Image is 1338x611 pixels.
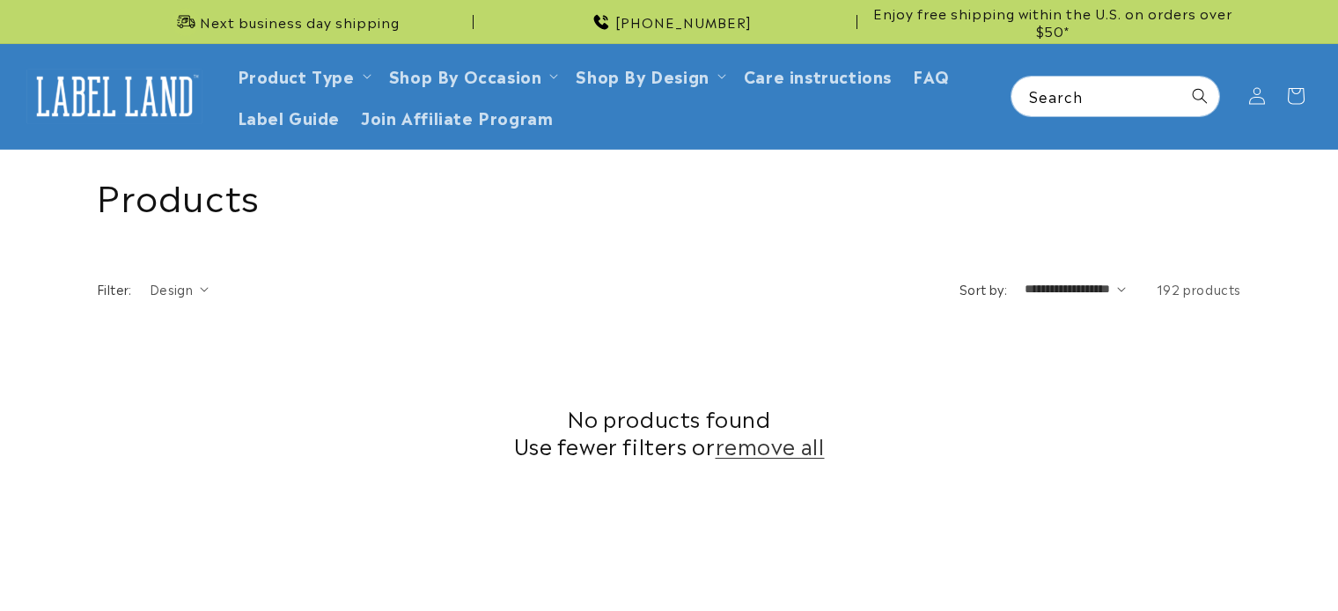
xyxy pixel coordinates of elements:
[361,107,553,127] span: Join Affiliate Program
[864,4,1241,39] span: Enjoy free shipping within the U.S. on orders over $50*
[1180,77,1219,115] button: Search
[227,96,351,137] a: Label Guide
[238,63,355,87] a: Product Type
[913,65,950,85] span: FAQ
[20,63,210,130] a: Label Land
[350,96,563,137] a: Join Affiliate Program
[227,55,379,96] summary: Product Type
[744,65,892,85] span: Care instructions
[959,280,1007,298] label: Sort by:
[238,107,341,127] span: Label Guide
[968,528,1320,593] iframe: Gorgias Floating Chat
[389,65,542,85] span: Shop By Occasion
[733,55,902,96] a: Care instructions
[379,55,566,96] summary: Shop By Occasion
[150,280,209,298] summary: Design (0 selected)
[1157,280,1241,298] span: 192 products
[576,63,709,87] a: Shop By Design
[150,280,193,298] span: Design
[97,404,1241,459] h2: No products found Use fewer filters or
[615,13,752,31] span: [PHONE_NUMBER]
[200,13,400,31] span: Next business day shipping
[26,69,202,123] img: Label Land
[902,55,960,96] a: FAQ
[97,172,1241,217] h1: Products
[716,431,825,459] a: remove all
[565,55,732,96] summary: Shop By Design
[97,280,132,298] h2: Filter:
